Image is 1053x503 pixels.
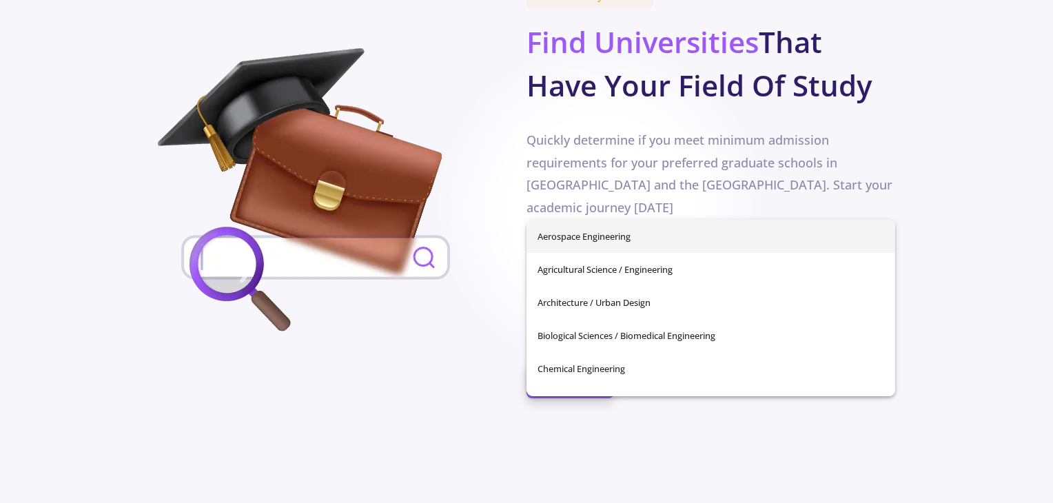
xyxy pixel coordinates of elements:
span: Chemical Engineering [538,352,884,385]
span: Chemistry [538,385,884,418]
img: field [158,48,474,338]
span: Find Universities [526,22,759,61]
span: Aerospace Engineering [538,220,884,253]
b: That Have Your Field Of Study [526,22,872,105]
span: Architecture / Urban Design [538,286,884,319]
span: Agricultural Science / Engineering [538,253,884,286]
span: Quickly determine if you meet minimum admission requirements for your preferred graduate schools ... [526,132,892,215]
span: Biological Sciences / Biomedical Engineering [538,319,884,352]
